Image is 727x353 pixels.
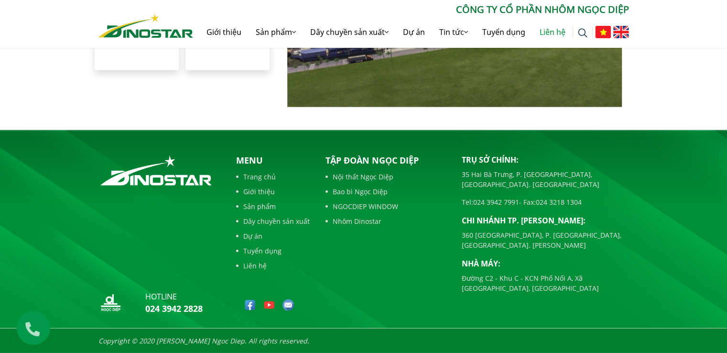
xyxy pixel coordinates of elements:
[236,172,310,182] a: Trang chủ
[326,172,447,182] a: Nội thất Ngọc Diệp
[199,17,249,47] a: Giới thiệu
[326,187,447,197] a: Bao bì Ngọc Diệp
[98,154,214,188] img: logo_footer
[462,258,629,269] p: Nhà máy:
[145,291,203,302] p: hotline
[536,198,582,207] a: 024 3218 1304
[532,17,573,47] a: Liên hệ
[98,12,193,37] a: Nhôm Dinostar
[462,169,629,189] p: 35 Hai Bà Trưng, P. [GEOGRAPHIC_DATA], [GEOGRAPHIC_DATA]. [GEOGRAPHIC_DATA]
[98,336,309,345] i: Copyright © 2020 [PERSON_NAME] Ngoc Diep. All rights reserved.
[578,28,587,38] img: search
[326,216,447,226] a: Nhôm Dinostar
[145,303,203,314] a: 024 3942 2828
[236,201,310,211] a: Sản phẩm
[236,231,310,241] a: Dự án
[98,291,122,315] img: logo_nd_footer
[462,215,629,226] p: Chi nhánh TP. [PERSON_NAME]:
[326,201,447,211] a: NGOCDIEP WINDOW
[236,246,310,256] a: Tuyển dụng
[98,14,193,38] img: Nhôm Dinostar
[462,154,629,165] p: Trụ sở chính:
[613,26,629,38] img: English
[473,198,519,207] a: 024 3942 7991
[249,17,303,47] a: Sản phẩm
[326,154,447,167] p: Tập đoàn Ngọc Diệp
[303,17,396,47] a: Dây chuyền sản xuất
[236,187,310,197] a: Giới thiệu
[462,197,629,207] p: Tel: - Fax:
[432,17,475,47] a: Tin tức
[236,154,310,167] p: Menu
[236,261,310,271] a: Liên hệ
[462,273,629,293] p: Đường C2 - Khu C - KCN Phố Nối A, Xã [GEOGRAPHIC_DATA], [GEOGRAPHIC_DATA]
[475,17,532,47] a: Tuyển dụng
[462,230,629,250] p: 360 [GEOGRAPHIC_DATA], P. [GEOGRAPHIC_DATA], [GEOGRAPHIC_DATA]. [PERSON_NAME]
[595,26,611,38] img: Tiếng Việt
[193,2,629,17] p: CÔNG TY CỔ PHẦN NHÔM NGỌC DIỆP
[236,216,310,226] a: Dây chuyền sản xuất
[396,17,432,47] a: Dự án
